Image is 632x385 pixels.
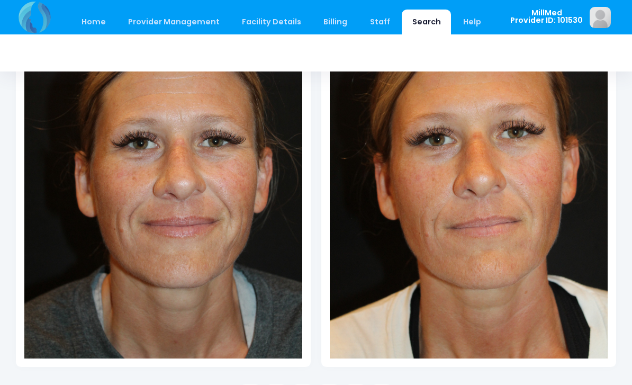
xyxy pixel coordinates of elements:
[359,10,400,34] a: Staff
[71,10,116,34] a: Home
[590,7,611,28] img: image
[118,10,230,34] a: Provider Management
[453,10,492,34] a: Help
[510,9,583,24] span: MillMed Provider ID: 101530
[402,10,451,34] a: Search
[232,10,312,34] a: Facility Details
[313,10,358,34] a: Billing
